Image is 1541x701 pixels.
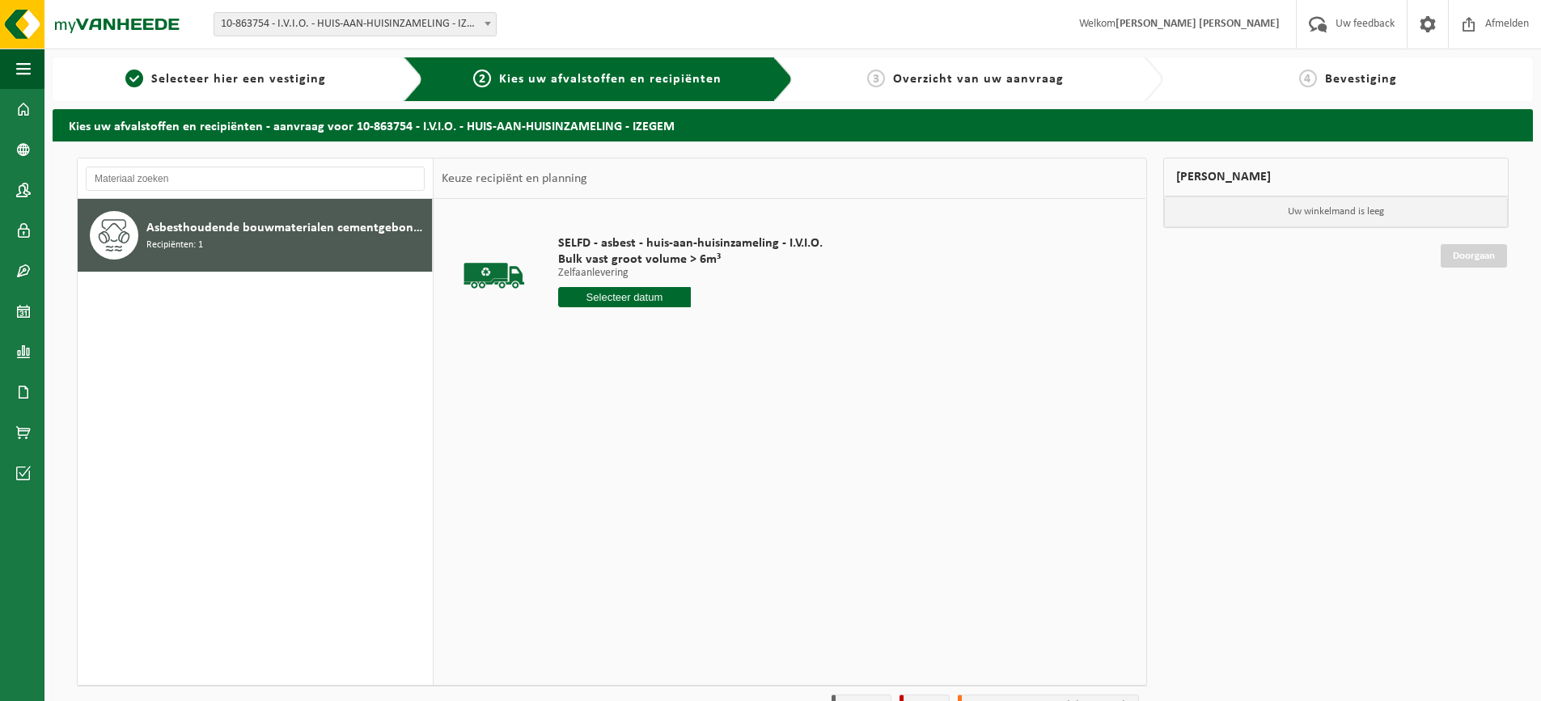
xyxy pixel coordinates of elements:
[214,12,497,36] span: 10-863754 - I.V.I.O. - HUIS-AAN-HUISINZAMELING - IZEGEM
[558,251,823,268] span: Bulk vast groot volume > 6m³
[1163,158,1509,196] div: [PERSON_NAME]
[558,268,823,279] p: Zelfaanlevering
[146,218,428,238] span: Asbesthoudende bouwmaterialen cementgebonden (hechtgebonden)
[214,13,496,36] span: 10-863754 - I.V.I.O. - HUIS-AAN-HUISINZAMELING - IZEGEM
[1325,73,1397,86] span: Bevestiging
[893,73,1064,86] span: Overzicht van uw aanvraag
[473,70,491,87] span: 2
[1441,244,1507,268] a: Doorgaan
[125,70,143,87] span: 1
[1116,18,1280,30] strong: [PERSON_NAME] [PERSON_NAME]
[1299,70,1317,87] span: 4
[53,109,1533,141] h2: Kies uw afvalstoffen en recipiënten - aanvraag voor 10-863754 - I.V.I.O. - HUIS-AAN-HUISINZAMELIN...
[78,199,433,272] button: Asbesthoudende bouwmaterialen cementgebonden (hechtgebonden) Recipiënten: 1
[1164,196,1509,227] p: Uw winkelmand is leeg
[146,238,203,253] span: Recipiënten: 1
[61,70,391,89] a: 1Selecteer hier een vestiging
[558,287,691,307] input: Selecteer datum
[86,167,425,191] input: Materiaal zoeken
[434,158,595,199] div: Keuze recipiënt en planning
[151,73,326,86] span: Selecteer hier een vestiging
[558,235,823,251] span: SELFD - asbest - huis-aan-huisinzameling - I.V.I.O.
[499,73,722,86] span: Kies uw afvalstoffen en recipiënten
[867,70,885,87] span: 3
